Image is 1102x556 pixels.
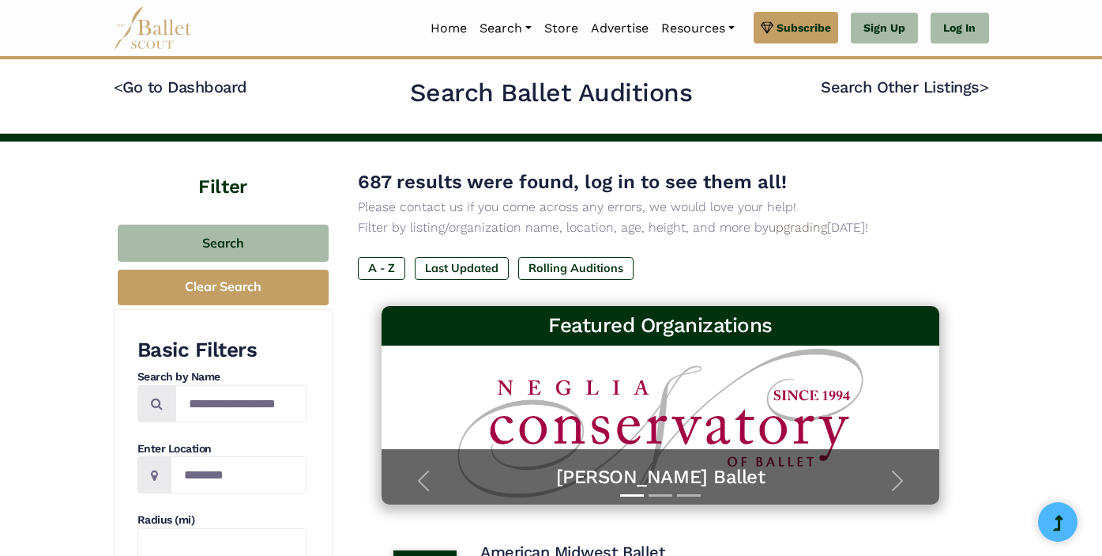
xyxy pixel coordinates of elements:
[821,78,988,96] a: Search Other Listings>
[761,19,773,36] img: gem.svg
[358,257,405,279] label: A - Z
[137,513,307,528] h4: Radius (mi)
[118,270,329,305] button: Clear Search
[473,12,538,45] a: Search
[585,12,655,45] a: Advertise
[397,362,923,387] h5: [PERSON_NAME] Ballet
[397,465,923,490] a: [PERSON_NAME] Ballet
[394,312,927,339] h3: Featured Organizations
[769,220,827,235] a: upgrading
[754,12,838,43] a: Subscribe
[931,13,988,44] a: Log In
[538,12,585,45] a: Store
[677,486,701,505] button: Slide 3
[175,385,307,422] input: Search by names...
[137,369,307,385] h4: Search by Name
[410,77,693,110] h2: Search Ballet Auditions
[118,225,329,262] button: Search
[137,441,307,457] h4: Enter Location
[114,78,247,96] a: <Go to Dashboard
[358,217,964,238] p: Filter by listing/organization name, location, age, height, and more by [DATE]!
[649,486,672,505] button: Slide 2
[358,197,964,217] p: Please contact us if you come across any errors, we would love your help!
[397,362,923,489] a: [PERSON_NAME] BalletYEAR-ROUND APPLICATIONS OPEN Discover the difference of year-round training a...
[114,77,123,96] code: <
[777,19,831,36] span: Subscribe
[137,337,307,364] h3: Basic Filters
[851,13,918,44] a: Sign Up
[114,142,333,201] h4: Filter
[620,486,644,505] button: Slide 1
[980,77,989,96] code: >
[518,257,634,279] label: Rolling Auditions
[424,12,473,45] a: Home
[171,456,307,494] input: Location
[415,257,509,279] label: Last Updated
[655,12,741,45] a: Resources
[358,171,787,193] span: 687 results were found, log in to see them all!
